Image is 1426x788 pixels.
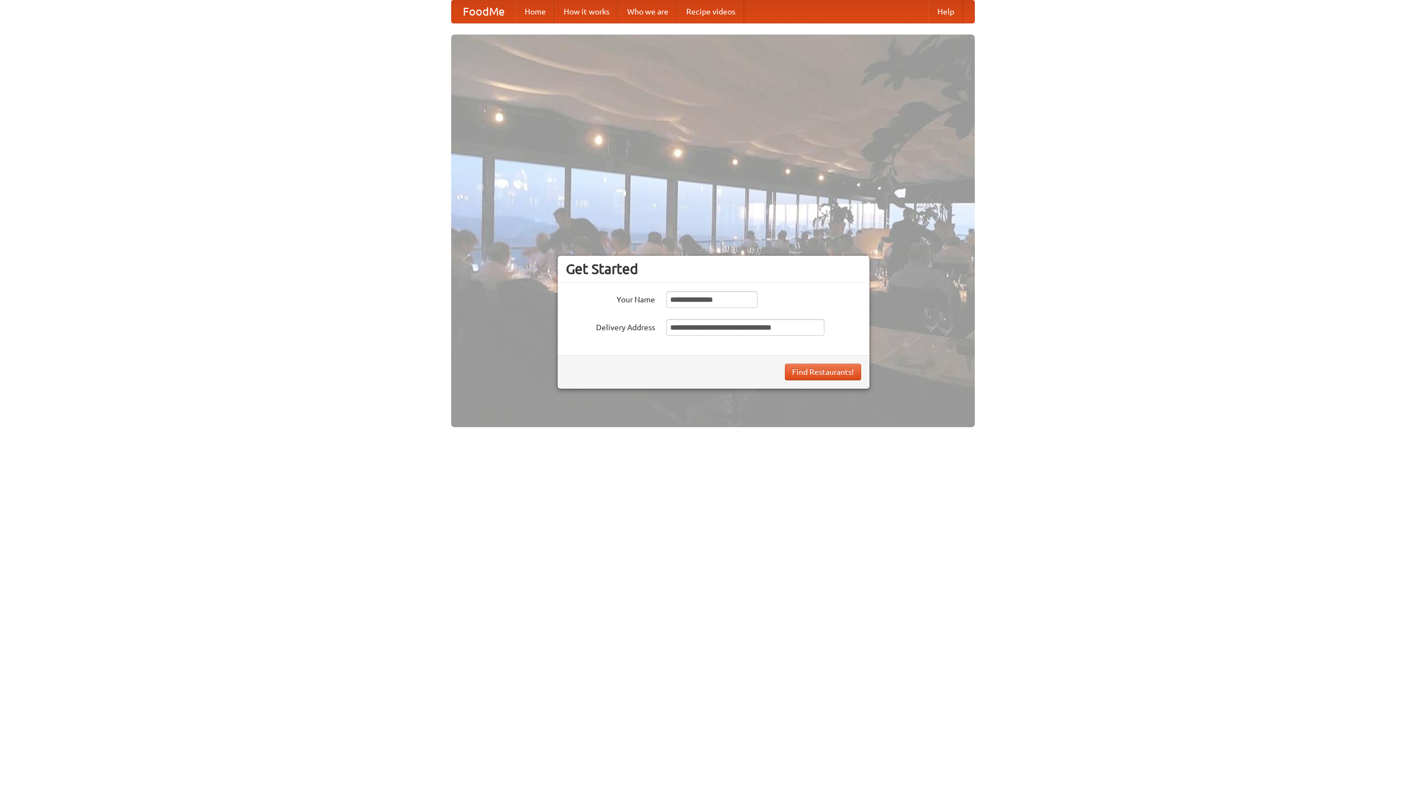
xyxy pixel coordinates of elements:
label: Delivery Address [566,319,655,333]
a: Help [929,1,963,23]
a: How it works [555,1,618,23]
a: Recipe videos [677,1,744,23]
a: Home [516,1,555,23]
h3: Get Started [566,261,861,277]
label: Your Name [566,291,655,305]
a: Who we are [618,1,677,23]
button: Find Restaurants! [785,364,861,380]
a: FoodMe [452,1,516,23]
